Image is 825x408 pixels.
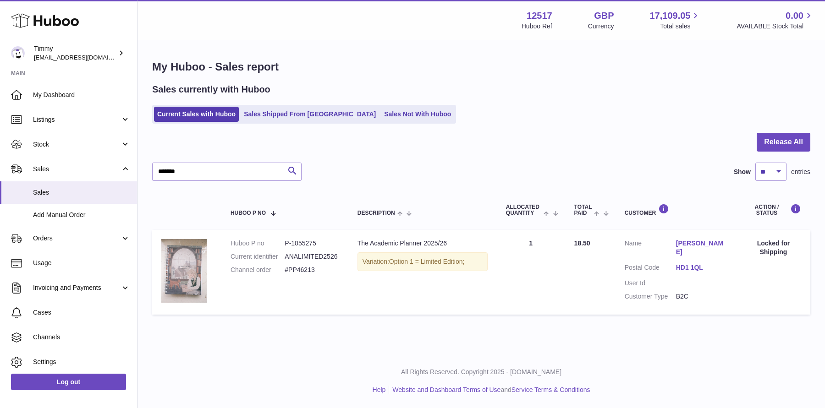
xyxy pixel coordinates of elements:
[152,60,810,74] h1: My Huboo - Sales report
[11,46,25,60] img: support@pumpkinproductivity.org
[373,386,386,393] a: Help
[625,204,727,216] div: Customer
[660,22,701,31] span: Total sales
[33,333,130,342] span: Channels
[746,239,801,256] div: Locked for Shipping
[154,107,239,122] a: Current Sales with Huboo
[33,91,130,99] span: My Dashboard
[506,204,541,216] span: ALLOCATED Quantity
[522,22,552,31] div: Huboo Ref
[389,386,590,394] li: and
[11,374,126,390] a: Log out
[649,10,701,31] a: 17,109.05 Total sales
[33,358,130,366] span: Settings
[574,204,592,216] span: Total paid
[625,263,676,274] dt: Postal Code
[588,22,614,31] div: Currency
[357,252,488,271] div: Variation:
[527,10,552,22] strong: 12517
[33,188,130,197] span: Sales
[33,234,121,243] span: Orders
[33,283,121,292] span: Invoicing and Payments
[791,168,810,176] span: entries
[231,239,285,248] dt: Huboo P no
[594,10,614,22] strong: GBP
[381,107,454,122] a: Sales Not With Huboo
[231,252,285,261] dt: Current identifier
[392,386,500,393] a: Website and Dashboard Terms of Use
[649,10,690,22] span: 17,109.05
[231,266,285,274] dt: Channel order
[625,239,676,259] dt: Name
[161,239,207,303] img: Screenshot2025-08-12at14.38.46.png
[734,168,751,176] label: Show
[33,308,130,317] span: Cases
[33,165,121,174] span: Sales
[676,263,727,272] a: HD1 1QL
[285,266,339,274] dd: #PP46213
[152,83,270,96] h2: Sales currently with Huboo
[737,22,814,31] span: AVAILABLE Stock Total
[574,239,590,247] span: 18.50
[33,259,130,267] span: Usage
[285,239,339,248] dd: P-1055275
[357,210,395,216] span: Description
[389,258,465,265] span: Option 1 = Limited Edition;
[33,211,130,219] span: Add Manual Order
[231,210,266,216] span: Huboo P no
[285,252,339,261] dd: ANALIMITED2526
[746,204,801,216] div: Action / Status
[33,140,121,149] span: Stock
[757,133,810,152] button: Release All
[34,54,135,61] span: [EMAIL_ADDRESS][DOMAIN_NAME]
[676,292,727,301] dd: B2C
[737,10,814,31] a: 0.00 AVAILABLE Stock Total
[511,386,590,393] a: Service Terms & Conditions
[357,239,488,248] div: The Academic Planner 2025/26
[34,44,116,62] div: Timmy
[145,368,818,376] p: All Rights Reserved. Copyright 2025 - [DOMAIN_NAME]
[497,230,565,314] td: 1
[33,115,121,124] span: Listings
[625,292,676,301] dt: Customer Type
[676,239,727,256] a: [PERSON_NAME]
[625,279,676,288] dt: User Id
[786,10,803,22] span: 0.00
[241,107,379,122] a: Sales Shipped From [GEOGRAPHIC_DATA]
